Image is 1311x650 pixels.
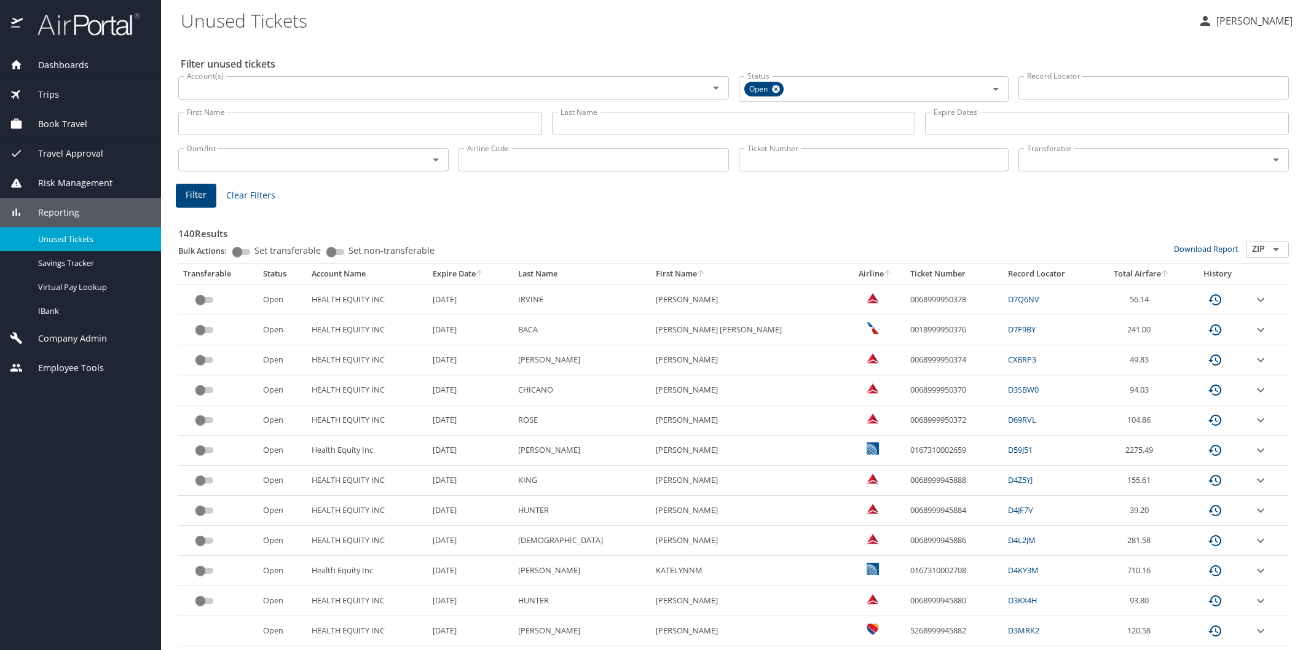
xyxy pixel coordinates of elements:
td: 0068999950370 [905,375,1003,405]
td: HEALTH EQUITY INC [307,616,428,646]
td: Open [258,315,307,345]
td: [PERSON_NAME] [651,466,846,496]
h3: 140 Results [178,219,1289,241]
td: HEALTH EQUITY INC [307,466,428,496]
td: 0068999945880 [905,586,1003,616]
span: Trips [23,88,59,101]
img: Delta Airlines [867,503,879,515]
div: Transferable [183,268,253,280]
th: History [1187,264,1248,284]
td: [DATE] [428,466,513,496]
td: 0068999945888 [905,466,1003,496]
td: [PERSON_NAME] [513,436,651,466]
td: Open [258,496,307,526]
td: 710.16 [1096,556,1187,586]
p: [PERSON_NAME] [1213,14,1293,28]
td: Open [258,436,307,466]
button: expand row [1253,323,1268,337]
span: Book Travel [23,117,87,131]
a: D4Z5YJ [1008,474,1033,485]
td: 0068999950372 [905,405,1003,436]
td: HEALTH EQUITY INC [307,496,428,526]
td: KING [513,466,651,496]
button: expand row [1253,383,1268,397]
td: 93.80 [1096,586,1187,616]
td: [DATE] [428,375,513,405]
td: Health Equity Inc [307,436,428,466]
span: Filter [186,187,207,203]
img: icon-airportal.png [11,12,24,36]
p: Bulk Actions: [178,245,237,256]
td: HEALTH EQUITY INC [307,526,428,556]
button: Open [1267,241,1285,258]
td: HUNTER [513,586,651,616]
td: HEALTH EQUITY INC [307,375,428,405]
span: Risk Management [23,176,112,190]
a: D69RVL [1008,414,1036,425]
td: [PERSON_NAME] [651,375,846,405]
span: Dashboards [23,58,89,72]
button: expand row [1253,563,1268,578]
td: 94.03 [1096,375,1187,405]
td: Open [258,466,307,496]
a: D3SBW0 [1008,384,1039,395]
button: expand row [1253,413,1268,428]
td: HEALTH EQUITY INC [307,345,428,375]
td: 0167310002708 [905,556,1003,586]
button: Clear Filters [221,184,280,207]
td: [PERSON_NAME] [651,345,846,375]
th: Airline [845,264,905,284]
th: Last Name [513,264,651,284]
span: Clear Filters [226,188,275,203]
img: Delta Airlines [867,593,879,605]
button: expand row [1253,624,1268,638]
td: [DATE] [428,405,513,436]
button: expand row [1253,533,1268,548]
td: Open [258,405,307,436]
img: airportal-logo.png [24,12,140,36]
td: 56.14 [1096,284,1187,315]
td: 0068999950378 [905,284,1003,315]
td: [DEMOGRAPHIC_DATA] [513,526,651,556]
td: 5268999945882 [905,616,1003,646]
td: Open [258,284,307,315]
th: Status [258,264,307,284]
h2: Filter unused tickets [181,54,1291,74]
button: sort [476,270,484,278]
h1: Unused Tickets [181,1,1188,39]
button: expand row [1253,503,1268,518]
td: Open [258,586,307,616]
img: Delta Airlines [867,382,879,394]
button: expand row [1253,443,1268,458]
span: Set non-transferable [348,246,435,255]
span: Employee Tools [23,361,104,375]
th: Ticket Number [905,264,1003,284]
img: Southwest Airlines [867,623,879,635]
th: Account Name [307,264,428,284]
img: Delta Airlines [867,352,879,364]
button: Open [1267,151,1285,168]
a: D4JF7V [1008,504,1033,515]
a: D7F9BY [1008,324,1036,335]
img: Delta Airlines [867,472,879,485]
span: Travel Approval [23,147,103,160]
td: 39.20 [1096,496,1187,526]
img: Delta Airlines [867,412,879,425]
a: D3KX4H [1008,595,1037,606]
td: [PERSON_NAME] [PERSON_NAME] [651,315,846,345]
button: expand row [1253,593,1268,608]
td: 0068999950374 [905,345,1003,375]
td: Open [258,345,307,375]
button: sort [884,270,892,278]
td: [PERSON_NAME] [651,436,846,466]
th: Expire Date [428,264,513,284]
td: BACA [513,315,651,345]
th: Total Airfare [1096,264,1187,284]
div: Open [744,82,784,96]
span: Reporting [23,206,79,219]
td: [DATE] [428,345,513,375]
span: Savings Tracker [38,257,146,269]
span: Set transferable [254,246,321,255]
td: [DATE] [428,586,513,616]
td: 155.61 [1096,466,1187,496]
